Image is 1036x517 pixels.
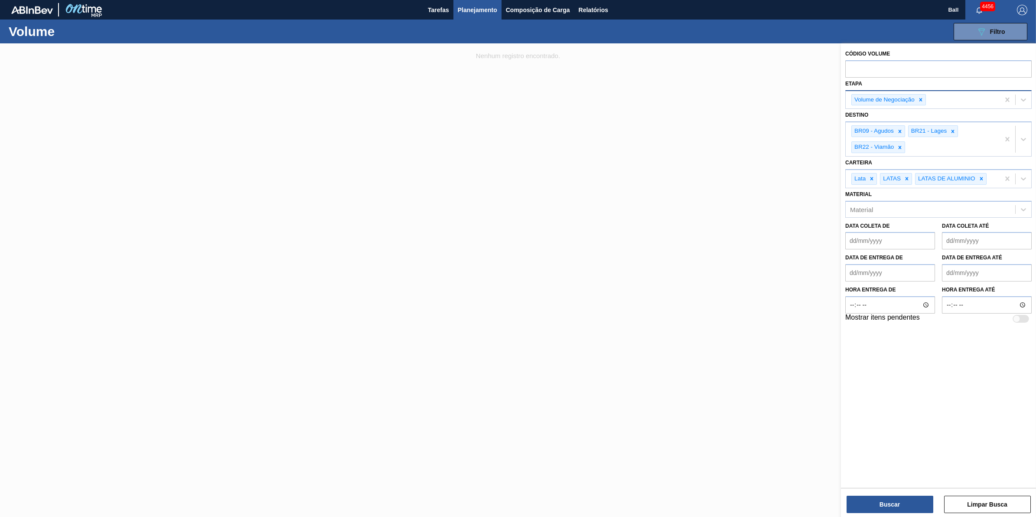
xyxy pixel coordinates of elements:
[1017,5,1027,15] img: Logout
[845,160,872,166] label: Carteira
[850,206,873,213] div: Material
[942,255,1002,261] label: Data de Entrega até
[845,112,868,118] label: Destino
[942,284,1032,296] label: Hora entrega até
[852,173,867,184] div: Lata
[845,51,890,57] label: Código Volume
[579,5,608,15] span: Relatórios
[458,5,497,15] span: Planejamento
[845,284,935,296] label: Hora entrega de
[845,223,889,229] label: Data coleta de
[942,232,1032,249] input: dd/mm/yyyy
[428,5,449,15] span: Tarefas
[942,264,1032,281] input: dd/mm/yyyy
[9,26,143,36] h1: Volume
[852,126,895,137] div: BR09 - Agudos
[506,5,570,15] span: Composição de Carga
[852,142,895,153] div: BR22 - Viamão
[845,191,872,197] label: Material
[915,173,977,184] div: LATAS DE ALUMINIO
[990,28,1005,35] span: Filtro
[965,4,993,16] button: Notificações
[954,23,1027,40] button: Filtro
[880,173,902,184] div: LATAS
[845,81,862,87] label: Etapa
[845,232,935,249] input: dd/mm/yyyy
[852,95,916,105] div: Volume de Negociação
[845,255,903,261] label: Data de Entrega de
[909,126,948,137] div: BR21 - Lages
[11,6,53,14] img: TNhmsLtSVTkK8tSr43FrP2fwEKptu5GPRR3wAAAABJRU5ErkJggg==
[845,314,920,324] label: Mostrar itens pendentes
[845,264,935,281] input: dd/mm/yyyy
[942,223,989,229] label: Data coleta até
[980,2,995,11] span: 4456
